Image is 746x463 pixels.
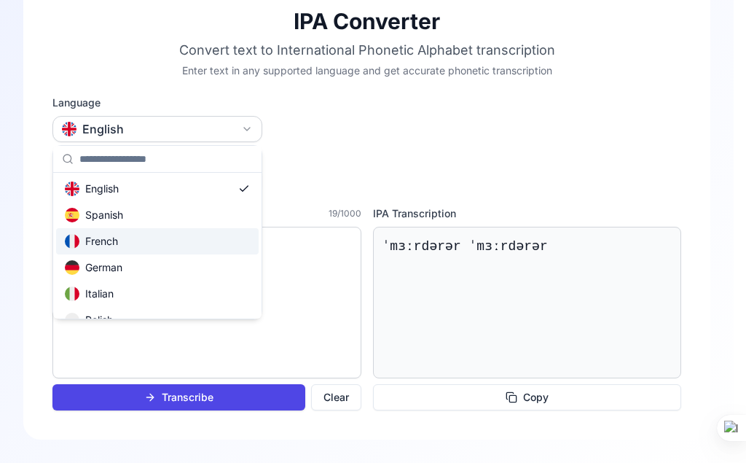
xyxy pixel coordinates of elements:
img: it [65,287,79,301]
div: Suggestions [53,173,262,319]
img: pl [65,313,79,327]
img: en [65,182,79,196]
div: Italian [65,287,114,301]
div: French [65,234,118,249]
div: Polish [65,313,113,327]
div: German [65,260,122,275]
div: English [65,182,119,196]
img: de [65,260,79,275]
img: fr [65,234,79,249]
img: es [65,208,79,222]
div: Spanish [65,208,123,222]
